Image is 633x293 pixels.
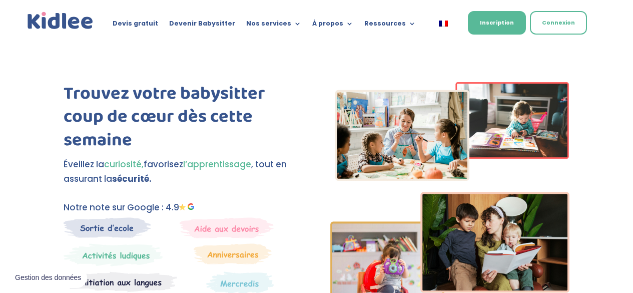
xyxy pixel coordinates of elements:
img: Français [439,21,448,27]
a: Devenir Babysitter [169,20,235,31]
p: Éveillez la favorisez , tout en assurant la [64,157,303,186]
a: Devis gratuit [113,20,158,31]
img: Anniversaire [194,243,272,264]
a: Inscription [468,11,526,35]
img: Mercredi [64,243,163,266]
img: logo_kidlee_bleu [26,10,96,32]
span: curiosité, [104,158,144,170]
a: Connexion [530,11,587,35]
a: À propos [312,20,353,31]
span: l’apprentissage [183,158,251,170]
a: Nos services [246,20,301,31]
p: Notre note sur Google : 4.9 [64,200,303,215]
img: weekends [180,217,274,238]
img: Atelier thematique [64,271,177,292]
a: Kidlee Logo [26,10,96,32]
a: Ressources [364,20,416,31]
button: Gestion des données [9,267,87,288]
strong: sécurité. [112,173,152,185]
span: Gestion des données [15,273,81,282]
img: Sortie decole [64,217,151,238]
h1: Trouvez votre babysitter coup de cœur dès cette semaine [64,82,303,157]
